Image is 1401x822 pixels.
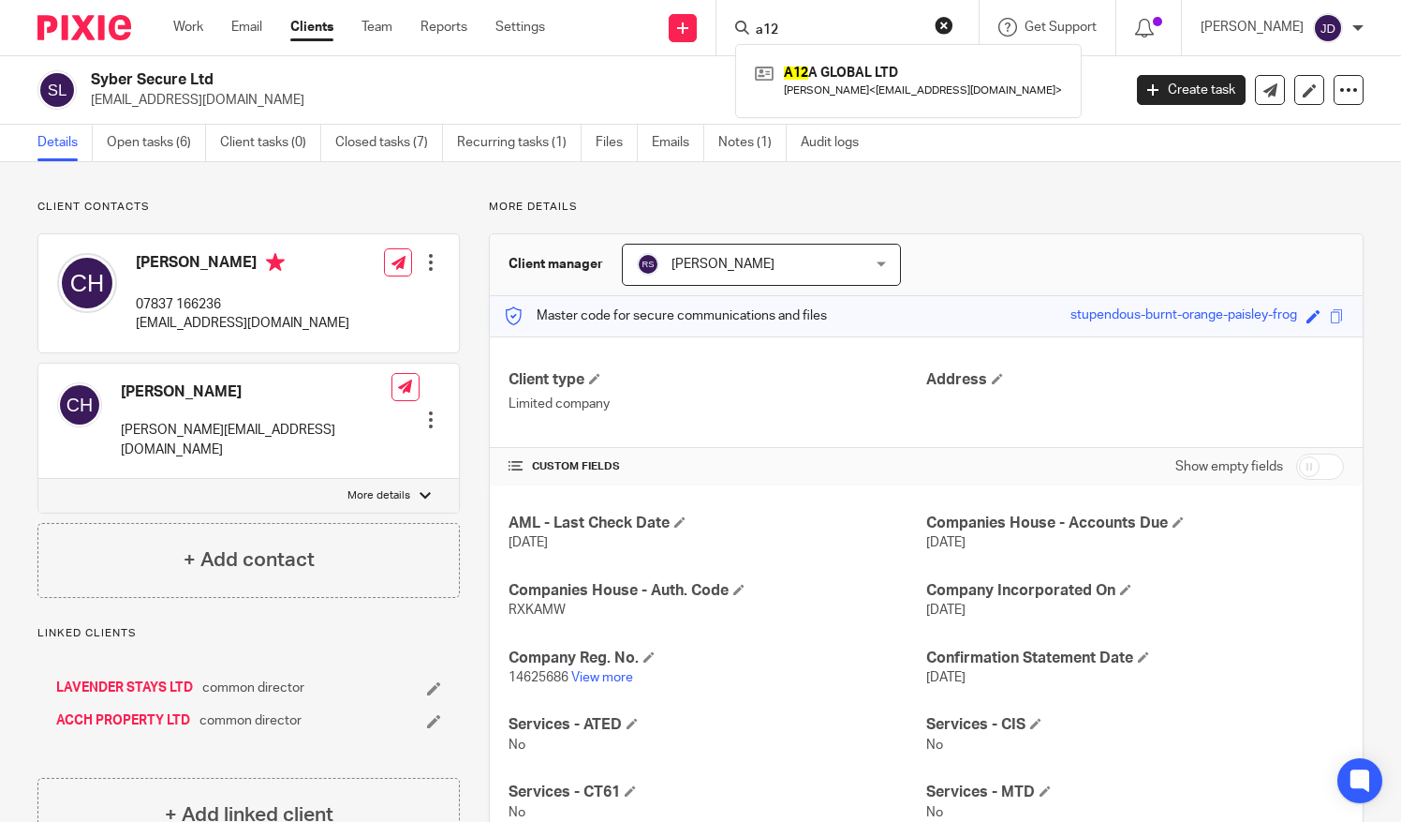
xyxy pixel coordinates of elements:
h4: Services - CT61 [509,783,926,802]
p: [PERSON_NAME] [1201,18,1304,37]
a: Closed tasks (7) [335,125,443,161]
span: No [926,806,943,819]
p: [EMAIL_ADDRESS][DOMAIN_NAME] [91,91,1109,110]
span: common director [199,711,302,730]
p: 07837 166236 [136,295,349,314]
span: [DATE] [926,671,966,684]
span: [DATE] [926,604,966,617]
h4: [PERSON_NAME] [136,253,349,276]
a: View more [571,671,633,684]
a: Settings [495,18,545,37]
label: Show empty fields [1175,457,1283,476]
h4: Company Incorporated On [926,581,1344,601]
h4: Companies House - Auth. Code [509,581,926,601]
p: [EMAIL_ADDRESS][DOMAIN_NAME] [136,314,349,333]
img: svg%3E [57,253,117,313]
h4: [PERSON_NAME] [121,382,391,402]
h4: Companies House - Accounts Due [926,514,1344,533]
h4: Confirmation Statement Date [926,649,1344,668]
span: [DATE] [926,536,966,549]
p: Limited company [509,395,926,413]
span: RXKAMW [509,604,566,617]
a: Notes (1) [718,125,787,161]
h4: Company Reg. No. [509,649,926,668]
h4: + Add contact [184,546,315,575]
a: Client tasks (0) [220,125,321,161]
h4: Client type [509,370,926,390]
img: svg%3E [1313,13,1343,43]
h4: AML - Last Check Date [509,514,926,533]
a: Team [361,18,392,37]
img: svg%3E [37,70,77,110]
span: [DATE] [509,536,548,549]
h4: Services - MTD [926,783,1344,802]
p: [PERSON_NAME][EMAIL_ADDRESS][DOMAIN_NAME] [121,421,391,459]
a: Clients [290,18,333,37]
span: Get Support [1025,21,1097,34]
h4: Address [926,370,1344,390]
span: No [509,739,525,752]
h4: Services - ATED [509,715,926,735]
a: Recurring tasks (1) [457,125,582,161]
span: No [926,739,943,752]
a: Work [173,18,203,37]
p: More details [489,200,1364,215]
input: Search [754,22,922,39]
button: Clear [935,16,953,35]
span: common director [202,679,304,697]
a: Email [231,18,262,37]
a: Create task [1137,75,1246,105]
img: svg%3E [637,253,659,276]
span: [PERSON_NAME] [671,258,774,271]
a: Open tasks (6) [107,125,206,161]
p: More details [347,488,410,503]
p: Master code for secure communications and files [504,306,827,325]
img: Pixie [37,15,131,40]
h4: Services - CIS [926,715,1344,735]
a: Details [37,125,93,161]
span: No [509,806,525,819]
span: 14625686 [509,671,568,684]
h4: CUSTOM FIELDS [509,459,926,474]
p: Client contacts [37,200,460,215]
h2: Syber Secure Ltd [91,70,906,90]
i: Primary [266,253,285,272]
div: stupendous-burnt-orange-paisley-frog [1070,306,1297,327]
a: LAVENDER STAYS LTD [56,679,193,697]
a: ACCH PROPERTY LTD [56,711,190,730]
a: Reports [420,18,467,37]
p: Linked clients [37,626,460,641]
a: Audit logs [801,125,873,161]
h3: Client manager [509,255,603,274]
img: svg%3E [57,382,102,427]
a: Files [596,125,638,161]
a: Emails [652,125,704,161]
